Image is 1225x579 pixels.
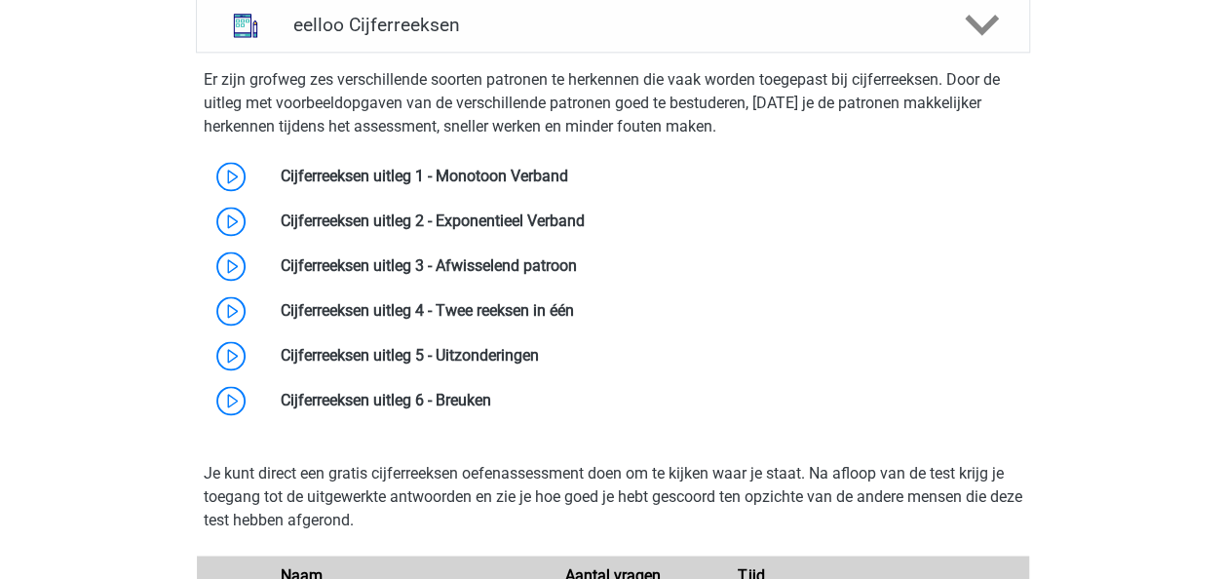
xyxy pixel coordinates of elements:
div: Cijferreeksen uitleg 6 - Breuken [266,389,1029,412]
div: Cijferreeksen uitleg 3 - Afwisselend patroon [266,254,1029,278]
div: Cijferreeksen uitleg 1 - Monotoon Verband [266,165,1029,188]
div: Cijferreeksen uitleg 4 - Twee reeksen in één [266,299,1029,323]
h4: eelloo Cijferreeksen [293,14,932,36]
p: Je kunt direct een gratis cijferreeksen oefenassessment doen om te kijken waar je staat. Na afloo... [204,462,1022,532]
div: Cijferreeksen uitleg 2 - Exponentieel Verband [266,210,1029,233]
div: Cijferreeksen uitleg 5 - Uitzonderingen [266,344,1029,367]
p: Er zijn grofweg zes verschillende soorten patronen te herkennen die vaak worden toegepast bij cij... [204,68,1022,138]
